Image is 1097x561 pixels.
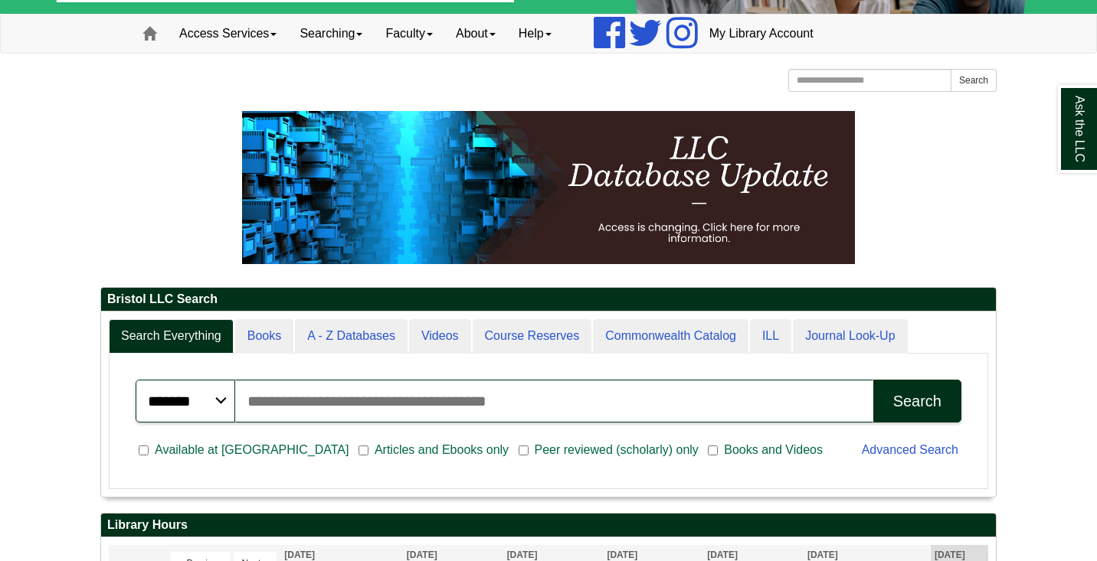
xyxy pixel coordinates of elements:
a: My Library Account [698,15,825,53]
a: Faculty [374,15,444,53]
a: About [444,15,507,53]
div: Search [893,393,941,410]
a: Advanced Search [862,443,958,456]
span: Articles and Ebooks only [368,441,515,459]
a: Course Reserves [473,319,592,354]
a: Videos [409,319,471,354]
span: [DATE] [607,550,637,560]
span: [DATE] [407,550,437,560]
span: [DATE] [807,550,838,560]
a: A - Z Databases [295,319,408,354]
h2: Bristol LLC Search [101,288,996,311]
img: HTML tutorial [242,111,855,264]
span: Books and Videos [718,441,829,459]
input: Books and Videos [708,444,718,458]
button: Search [951,69,997,92]
a: ILL [750,319,791,354]
a: Search Everything [109,319,234,354]
button: Search [873,380,961,422]
h2: Library Hours [101,514,996,537]
span: [DATE] [284,550,315,560]
input: Available at [GEOGRAPHIC_DATA] [139,444,149,458]
a: Help [507,15,563,53]
span: [DATE] [935,550,965,560]
a: Searching [288,15,374,53]
a: Books [235,319,293,354]
span: Available at [GEOGRAPHIC_DATA] [149,441,355,459]
a: Access Services [168,15,288,53]
input: Peer reviewed (scholarly) only [519,444,529,458]
a: Commonwealth Catalog [593,319,748,354]
a: Journal Look-Up [793,319,907,354]
span: [DATE] [707,550,738,560]
span: [DATE] [507,550,538,560]
span: Peer reviewed (scholarly) only [529,441,705,459]
input: Articles and Ebooks only [359,444,368,458]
